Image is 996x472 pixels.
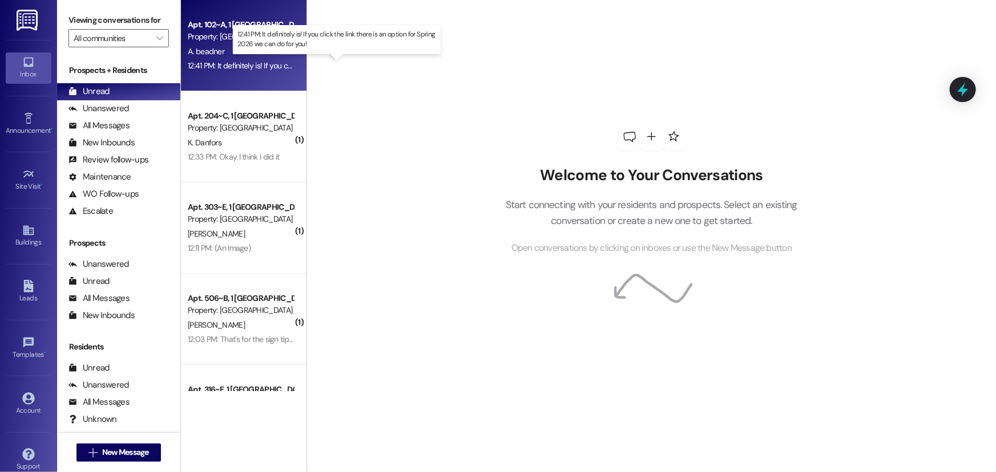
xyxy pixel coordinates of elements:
[188,110,293,122] div: Apt. 204~C, 1 [GEOGRAPHIC_DATA]
[44,349,46,357] span: •
[88,448,97,457] i: 
[68,103,129,115] div: Unanswered
[68,396,130,408] div: All Messages
[68,11,169,29] label: Viewing conversations for
[6,52,51,83] a: Inbox
[188,201,293,213] div: Apt. 303~E, 1 [GEOGRAPHIC_DATA]
[57,341,180,353] div: Residents
[188,31,293,43] div: Property: [GEOGRAPHIC_DATA]
[76,443,161,462] button: New Message
[6,221,51,251] a: Buildings
[188,213,293,225] div: Property: [GEOGRAPHIC_DATA]
[6,165,51,196] a: Site Visit •
[188,137,221,148] span: K. Danfors
[17,10,40,31] img: ResiDesk Logo
[57,64,180,76] div: Prospects + Residents
[68,258,129,270] div: Unanswered
[68,362,110,374] div: Unread
[188,60,500,71] div: 12:41 PM: It definitely is! If you click the link there is an option for Spring 2026 we can do fo...
[188,320,245,330] span: [PERSON_NAME]
[57,237,180,249] div: Prospects
[188,304,293,316] div: Property: [GEOGRAPHIC_DATA]
[237,30,436,49] p: 12:41 PM: It definitely is! If you click the link there is an option for Spring 2026 we can do fo...
[68,379,129,391] div: Unanswered
[68,205,113,217] div: Escalate
[188,122,293,134] div: Property: [GEOGRAPHIC_DATA]
[6,333,51,364] a: Templates •
[188,334,457,344] div: 12:03 PM: That's for the sign tip! Did it work now? Do I have that parking spot haha
[68,188,139,200] div: WO Follow-ups
[68,310,135,322] div: New Inbounds
[68,292,130,304] div: All Messages
[188,292,293,304] div: Apt. 506~B, 1 [GEOGRAPHIC_DATA]
[68,413,117,425] div: Unknown
[188,19,293,31] div: Apt. 102~A, 1 [GEOGRAPHIC_DATA]
[188,152,279,162] div: 12:33 PM: Okay I think I did it
[68,171,131,183] div: Maintenance
[188,229,245,239] span: [PERSON_NAME]
[68,275,110,287] div: Unread
[489,166,815,185] h2: Welcome to Your Conversations
[188,384,293,396] div: Apt. 316~E, 1 [GEOGRAPHIC_DATA]
[156,34,163,43] i: 
[489,197,815,229] p: Start connecting with your residents and prospects. Select an existing conversation or create a n...
[511,241,792,255] span: Open conversations by clicking on inboxes or use the New Message button
[68,86,110,97] div: Unread
[51,125,53,133] span: •
[68,154,148,166] div: Review follow-ups
[74,29,151,47] input: All communities
[6,389,51,420] a: Account
[188,243,251,253] div: 12:11 PM: (An Image)
[102,446,149,458] span: New Message
[41,181,43,189] span: •
[68,137,135,149] div: New Inbounds
[6,276,51,307] a: Leads
[188,46,224,56] span: A. beadner
[68,120,130,132] div: All Messages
